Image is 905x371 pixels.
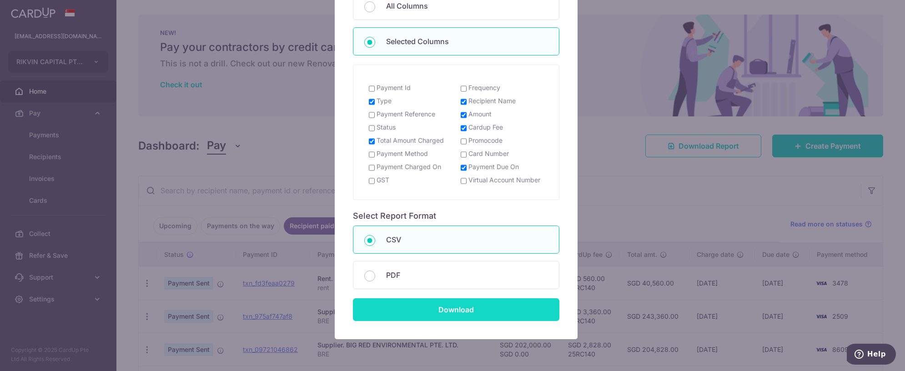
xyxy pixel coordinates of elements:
[377,162,441,171] label: Payment Charged On
[468,149,509,158] label: Card Number
[377,83,411,92] label: Payment Id
[468,175,540,185] label: Virtual Account Number
[377,149,428,158] label: Payment Method
[468,110,492,119] label: Amount
[386,0,548,11] p: All Columns
[377,175,389,185] label: GST
[847,344,896,366] iframe: Opens a widget where you can find more information
[377,123,396,132] label: Status
[386,36,548,47] p: Selected Columns
[468,83,500,92] label: Frequency
[468,162,519,171] label: Payment Due On
[468,136,503,145] label: Promocode
[377,96,392,105] label: Type
[386,270,548,281] p: PDF
[377,110,435,119] label: Payment Reference
[353,211,559,221] h6: Select Report Format
[377,136,444,145] label: Total Amount Charged
[468,123,503,132] label: Cardup Fee
[353,298,559,321] input: Download
[386,234,548,245] p: CSV
[468,96,516,105] label: Recipient Name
